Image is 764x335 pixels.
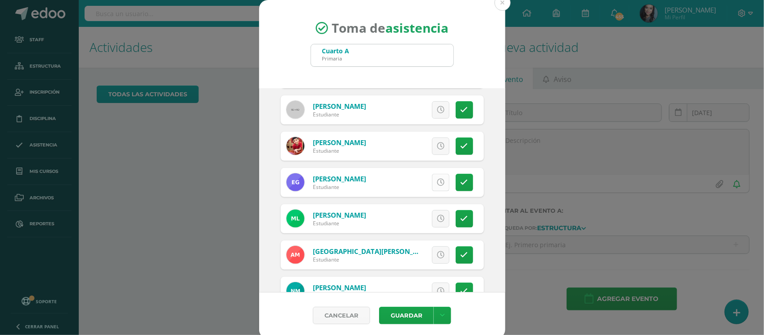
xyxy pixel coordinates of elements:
[286,173,304,191] img: 040203c777f48d7b92dc197f9a831a15.png
[313,174,366,183] a: [PERSON_NAME]
[322,55,350,62] div: Primaria
[313,256,420,263] div: Estudiante
[313,138,366,147] a: [PERSON_NAME]
[385,20,448,37] strong: asistencia
[313,283,366,292] a: [PERSON_NAME]
[311,44,453,66] input: Busca un grado o sección aquí...
[313,102,366,111] a: [PERSON_NAME]
[322,47,350,55] div: Cuarto A
[313,111,366,118] div: Estudiante
[313,147,366,155] div: Estudiante
[313,210,366,219] a: [PERSON_NAME]
[332,20,448,37] span: Toma de
[286,137,304,155] img: aa409f0626dae4b9d5ed81ed72f51a24.png
[379,307,434,324] button: Guardar
[313,247,435,256] a: [GEOGRAPHIC_DATA][PERSON_NAME]
[286,282,304,300] img: 34c78e0660b2f931d7586b0d80680606.png
[286,246,304,264] img: 4e85eca93112c2552b07d90e18019dc1.png
[313,307,370,324] a: Cancelar
[313,219,366,227] div: Estudiante
[313,183,366,191] div: Estudiante
[286,210,304,228] img: fc8392b3447a3a6ab7ec8f779b7a2dae.png
[286,101,304,119] img: 60x60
